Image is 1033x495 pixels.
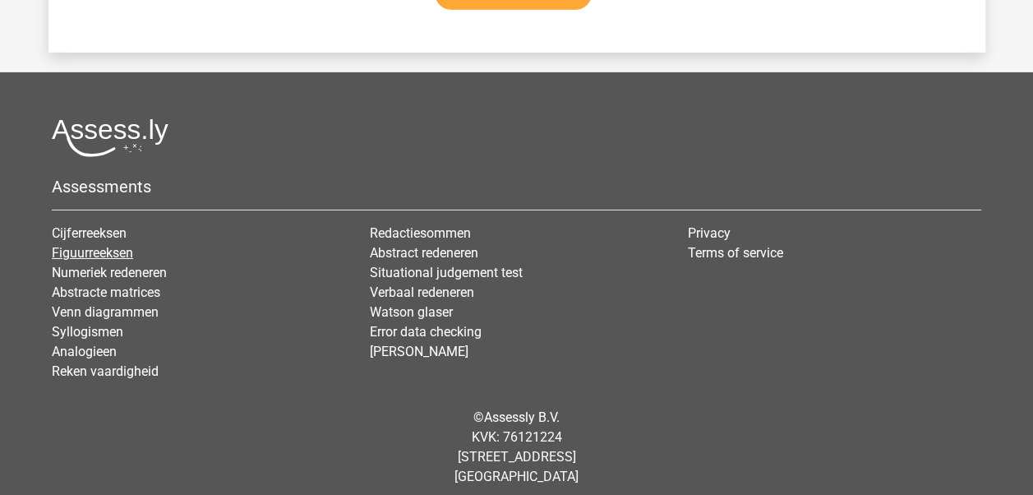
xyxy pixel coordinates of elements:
[52,225,127,241] a: Cijferreeksen
[52,118,168,157] img: Assessly logo
[370,265,523,280] a: Situational judgement test
[52,304,159,320] a: Venn diagrammen
[370,245,478,261] a: Abstract redeneren
[370,225,471,241] a: Redactiesommen
[52,265,167,280] a: Numeriek redeneren
[688,225,731,241] a: Privacy
[52,344,117,359] a: Analogieen
[52,285,160,300] a: Abstracte matrices
[52,363,159,379] a: Reken vaardigheid
[370,324,482,340] a: Error data checking
[52,324,123,340] a: Syllogismen
[370,304,453,320] a: Watson glaser
[370,285,474,300] a: Verbaal redeneren
[52,177,981,197] h5: Assessments
[688,245,783,261] a: Terms of service
[370,344,468,359] a: [PERSON_NAME]
[52,245,133,261] a: Figuurreeksen
[484,409,560,425] a: Assessly B.V.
